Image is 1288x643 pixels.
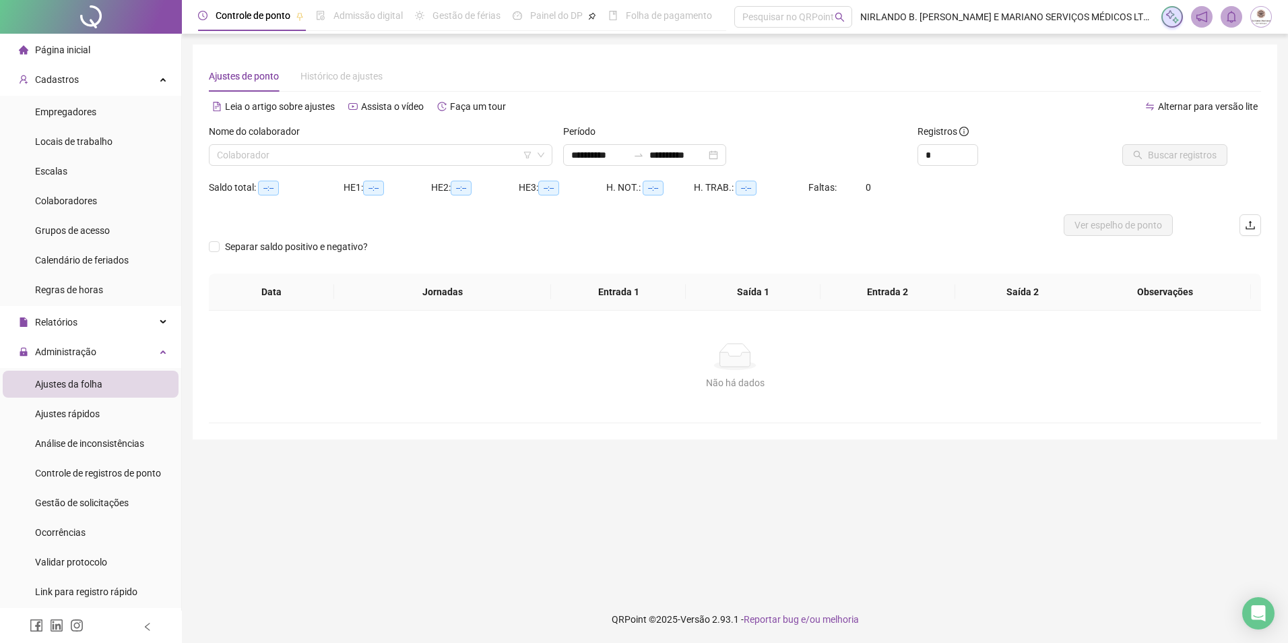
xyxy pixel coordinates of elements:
div: HE 3: [519,180,606,195]
span: book [608,11,618,20]
span: file [19,317,28,327]
footer: QRPoint © 2025 - 2.93.1 - [182,596,1288,643]
span: Painel do DP [530,10,583,21]
span: youtube [348,102,358,111]
div: HE 2: [431,180,519,195]
div: Não há dados [225,375,1245,390]
span: to [633,150,644,160]
span: home [19,45,28,55]
span: pushpin [588,12,596,20]
span: Assista o vídeo [361,101,424,112]
div: H. NOT.: [606,180,694,195]
span: Gestão de solicitações [35,497,129,508]
span: Faltas: [808,182,839,193]
span: Grupos de acesso [35,225,110,236]
span: Ajustes de ponto [209,71,279,82]
th: Entrada 1 [551,274,686,311]
span: file-done [316,11,325,20]
span: Regras de horas [35,284,103,295]
span: --:-- [258,181,279,195]
span: notification [1196,11,1208,23]
span: user-add [19,75,28,84]
span: filter [523,151,532,159]
span: Relatórios [35,317,77,328]
span: Calendário de feriados [35,255,129,266]
div: HE 1: [344,180,431,195]
th: Saída 1 [686,274,820,311]
span: Observações [1091,284,1240,299]
button: Ver espelho de ponto [1064,214,1173,236]
span: Ajustes rápidos [35,408,100,419]
span: Admissão digital [333,10,403,21]
span: Controle de registros de ponto [35,468,161,479]
span: left [143,622,152,632]
span: Validar protocolo [35,557,107,568]
span: file-text [212,102,222,111]
button: Buscar registros [1122,144,1227,166]
th: Entrada 2 [820,274,955,311]
span: Cadastros [35,74,79,85]
span: search [835,12,845,22]
span: Empregadores [35,106,96,117]
span: info-circle [959,127,969,136]
div: Saldo total: [209,180,344,195]
span: Faça um tour [450,101,506,112]
span: history [437,102,447,111]
span: Escalas [35,166,67,177]
span: Link para registro rápido [35,586,137,597]
span: swap-right [633,150,644,160]
span: Ajustes da folha [35,379,102,390]
label: Nome do colaborador [209,124,309,139]
span: Leia o artigo sobre ajustes [225,101,335,112]
span: Versão [680,614,710,625]
span: --:-- [538,181,559,195]
div: Open Intercom Messenger [1242,597,1275,630]
span: Página inicial [35,44,90,55]
th: Observações [1080,274,1251,311]
span: Histórico de ajustes [300,71,383,82]
th: Data [209,274,334,311]
span: pushpin [296,12,304,20]
span: Colaboradores [35,195,97,206]
span: dashboard [513,11,522,20]
span: lock [19,347,28,357]
span: Alternar para versão lite [1158,101,1258,112]
span: bell [1225,11,1237,23]
span: swap [1145,102,1155,111]
span: Folha de pagamento [626,10,712,21]
span: --:-- [736,181,756,195]
span: Administração [35,346,96,357]
span: Separar saldo positivo e negativo? [220,239,373,254]
span: instagram [70,619,84,632]
span: upload [1245,220,1256,231]
label: Período [563,124,604,139]
span: Controle de ponto [216,10,290,21]
span: Reportar bug e/ou melhoria [744,614,859,625]
span: Análise de inconsistências [35,438,144,449]
div: H. TRAB.: [694,180,808,195]
span: Registros [917,124,969,139]
span: Ocorrências [35,527,86,538]
span: --:-- [643,181,664,195]
img: 19775 [1251,7,1271,27]
span: facebook [30,619,43,632]
span: linkedin [50,619,63,632]
span: Locais de trabalho [35,136,112,147]
span: --:-- [363,181,384,195]
span: sun [415,11,424,20]
th: Jornadas [334,274,551,311]
span: NIRLANDO B. [PERSON_NAME] E MARIANO SERVIÇOS MÉDICOS LTDA [860,9,1153,24]
span: clock-circle [198,11,207,20]
img: sparkle-icon.fc2bf0ac1784a2077858766a79e2daf3.svg [1165,9,1180,24]
span: 0 [866,182,871,193]
span: down [537,151,545,159]
th: Saída 2 [955,274,1090,311]
span: --:-- [451,181,472,195]
span: Gestão de férias [432,10,501,21]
